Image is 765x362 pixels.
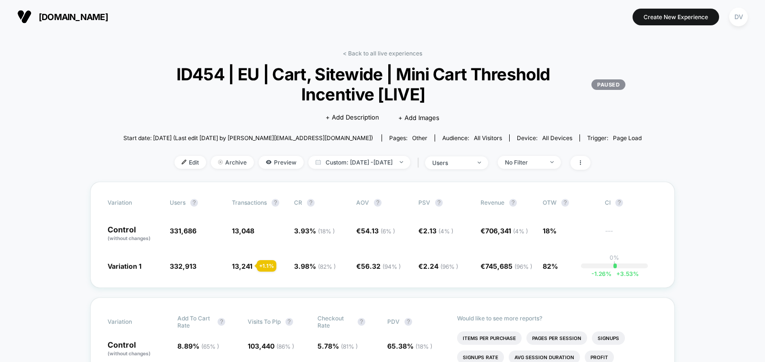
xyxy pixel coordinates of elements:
[218,160,223,165] img: end
[341,343,358,350] span: ( 81 % )
[257,260,276,272] div: + 1.1 %
[398,114,439,121] span: + Add Images
[140,64,626,104] span: ID454 | EU | Cart, Sitewide | Mini Cart Threshold Incentive [LIVE]
[591,270,612,277] span: -1.26 %
[726,7,751,27] button: DV
[108,351,151,356] span: (without changes)
[361,262,401,270] span: 56.32
[610,254,619,261] p: 0%
[616,270,620,277] span: +
[543,227,557,235] span: 18%
[423,227,453,235] span: 2.13
[218,318,225,326] button: ?
[308,156,410,169] span: Custom: [DATE] - [DATE]
[294,262,336,270] span: 3.98 %
[509,134,579,142] span: Device:
[108,262,142,270] span: Variation 1
[17,10,32,24] img: Visually logo
[272,199,279,207] button: ?
[108,199,160,207] span: Variation
[382,263,401,270] span: ( 94 % )
[285,318,293,326] button: ?
[190,199,198,207] button: ?
[418,199,430,206] span: PSV
[509,199,517,207] button: ?
[387,318,400,325] span: PDV
[232,199,267,206] span: Transactions
[481,199,504,206] span: Revenue
[14,9,111,24] button: [DOMAIN_NAME]
[170,262,197,270] span: 332,913
[201,343,219,350] span: ( 65 % )
[542,134,572,142] span: all devices
[605,228,657,242] span: ---
[438,228,453,235] span: ( 4 % )
[316,160,321,165] img: calendar
[343,50,422,57] a: < Back to all live experiences
[248,342,294,350] span: 103,440
[232,227,254,235] span: 13,048
[318,228,335,235] span: ( 18 % )
[418,227,453,235] span: €
[356,227,395,235] span: €
[478,162,481,164] img: end
[587,134,642,142] div: Trigger:
[415,343,432,350] span: ( 18 % )
[389,134,427,142] div: Pages:
[175,156,206,169] span: Edit
[400,161,403,163] img: end
[108,235,151,241] span: (without changes)
[543,199,595,207] span: OTW
[474,134,502,142] span: All Visitors
[356,199,369,206] span: AOV
[182,160,186,165] img: edit
[108,341,168,357] p: Control
[729,8,748,26] div: DV
[543,262,558,270] span: 82%
[39,12,108,22] span: [DOMAIN_NAME]
[276,343,294,350] span: ( 86 % )
[317,342,358,350] span: 5.78 %
[457,331,522,345] li: Items Per Purchase
[435,199,443,207] button: ?
[170,199,186,206] span: users
[361,227,395,235] span: 54.13
[374,199,382,207] button: ?
[615,199,623,207] button: ?
[561,199,569,207] button: ?
[259,156,304,169] span: Preview
[326,113,379,122] span: + Add Description
[170,227,197,235] span: 331,686
[440,263,458,270] span: ( 96 % )
[481,262,532,270] span: €
[505,159,543,166] div: No Filter
[633,9,719,25] button: Create New Experience
[108,315,160,329] span: Variation
[591,79,625,90] p: PAUSED
[404,318,412,326] button: ?
[592,331,625,345] li: Signups
[232,262,252,270] span: 13,241
[612,270,639,277] span: 3.53 %
[423,262,458,270] span: 2.24
[108,226,160,242] p: Control
[412,134,427,142] span: other
[294,199,302,206] span: CR
[605,199,657,207] span: CI
[358,318,365,326] button: ?
[177,315,213,329] span: Add To Cart Rate
[481,227,528,235] span: €
[432,159,470,166] div: users
[248,318,281,325] span: Visits To Plp
[613,134,642,142] span: Page Load
[177,342,219,350] span: 8.89 %
[356,262,401,270] span: €
[514,263,532,270] span: ( 96 % )
[381,228,395,235] span: ( 6 % )
[211,156,254,169] span: Archive
[415,156,425,170] span: |
[550,161,554,163] img: end
[613,261,615,268] p: |
[307,199,315,207] button: ?
[485,262,532,270] span: 745,685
